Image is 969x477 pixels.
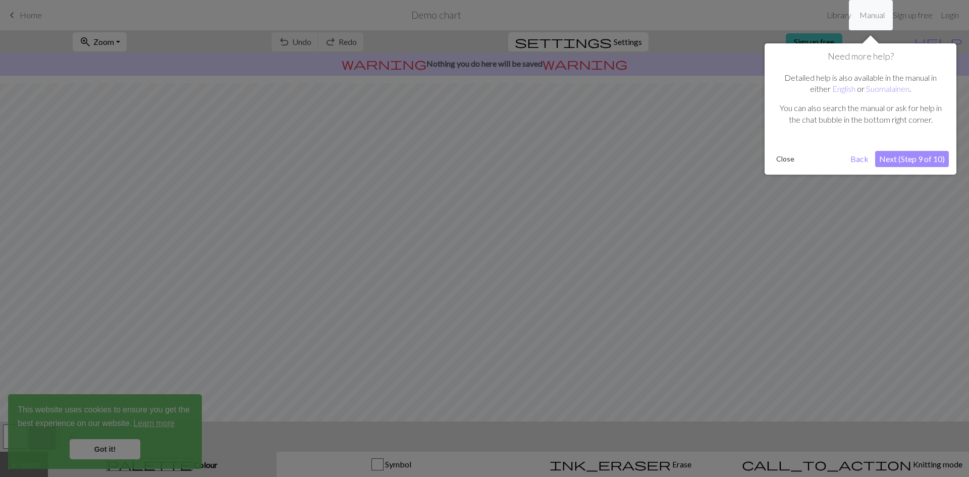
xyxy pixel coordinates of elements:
[772,51,949,62] h1: Need more help?
[772,151,798,167] button: Close
[832,84,855,93] a: English
[875,151,949,167] button: Next (Step 9 of 10)
[846,151,873,167] button: Back
[866,84,909,93] a: Suomalainen
[765,43,956,175] div: Need more help?
[777,72,944,95] p: Detailed help is also available in the manual in either or .
[777,102,944,125] p: You can also search the manual or ask for help in the chat bubble in the bottom right corner.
